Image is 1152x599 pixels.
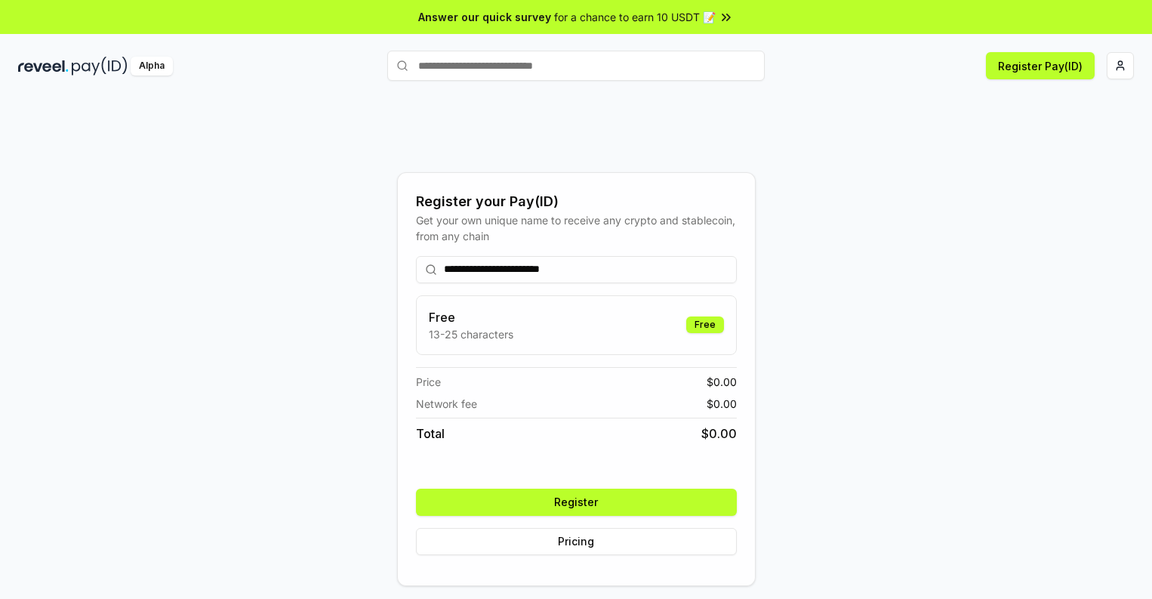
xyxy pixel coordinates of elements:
[416,212,737,244] div: Get your own unique name to receive any crypto and stablecoin, from any chain
[429,326,513,342] p: 13-25 characters
[707,374,737,390] span: $ 0.00
[686,316,724,333] div: Free
[554,9,716,25] span: for a chance to earn 10 USDT 📝
[986,52,1095,79] button: Register Pay(ID)
[416,489,737,516] button: Register
[416,191,737,212] div: Register your Pay(ID)
[416,396,477,412] span: Network fee
[701,425,737,443] span: $ 0.00
[131,57,173,76] div: Alpha
[416,528,737,555] button: Pricing
[416,374,441,390] span: Price
[416,425,445,443] span: Total
[429,308,513,326] h3: Free
[72,57,128,76] img: pay_id
[18,57,69,76] img: reveel_dark
[707,396,737,412] span: $ 0.00
[418,9,551,25] span: Answer our quick survey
